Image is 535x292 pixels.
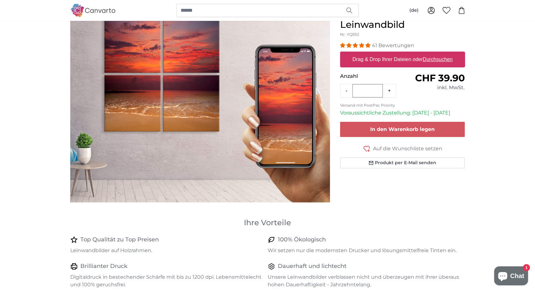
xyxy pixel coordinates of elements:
[423,57,452,62] u: Durchsuchen
[370,126,435,132] span: In den Warenkorb legen
[402,84,465,91] div: inkl. MwSt.
[340,103,465,108] p: Versand mit PostPac Priority
[415,72,465,84] span: CHF 39.90
[70,247,263,254] p: Leinwandbilder auf Holzrahmen.
[268,273,460,289] p: Unsere Leinwandbilder verblassen nicht und überzeugen mit ihrer überaus hohen Dauerhaftigkeit - J...
[340,72,402,80] p: Anzahl
[492,266,530,287] inbox-online-store-chat: Onlineshop-Chat von Shopify
[340,109,465,117] p: Voraussichtliche Zustellung: [DATE] - [DATE]
[340,122,465,137] button: In den Warenkorb legen
[340,145,465,152] button: Auf die Wunschliste setzen
[383,84,396,97] button: +
[80,262,128,271] h4: Brillianter Druck
[350,53,455,66] label: Drag & Drop Ihrer Dateien oder
[70,8,330,202] img: personalised-canvas-print
[70,218,465,228] h3: Ihre Vorteile
[340,32,359,37] span: Nr. YQ552
[373,145,442,152] span: Auf die Wunschliste setzen
[404,5,424,16] button: (de)
[70,4,116,17] img: Canvarto
[372,42,414,48] span: 41 Bewertungen
[278,235,326,244] h4: 100% Ökologisch
[340,42,372,48] span: 4.98 stars
[340,158,465,168] button: Produkt per E-Mail senden
[80,235,159,244] h4: Top Qualität zu Top Preisen
[268,247,460,254] p: Wir setzen nur die modernsten Drucker und lösungsmittelfreie Tinten ein.
[70,8,330,202] div: 1 of 1
[278,262,346,271] h4: Dauerhaft und lichtecht
[70,273,263,289] p: Digitaldruck in bestechender Schärfe mit bis zu 1200 dpi. Lebensmittelecht und 100% geruchsfrei.
[340,84,352,97] button: -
